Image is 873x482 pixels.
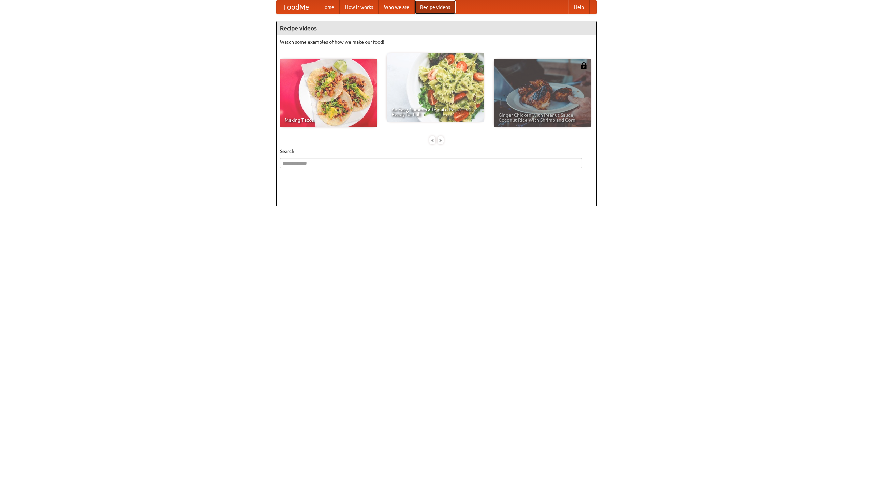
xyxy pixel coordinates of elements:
a: Help [568,0,590,14]
a: Making Tacos [280,59,377,127]
a: An Easy, Summery Tomato Pasta That's Ready for Fall [387,53,484,122]
span: Making Tacos [285,118,372,122]
a: Recipe videos [415,0,456,14]
h4: Recipe videos [277,21,596,35]
a: How it works [340,0,379,14]
p: Watch some examples of how we make our food! [280,38,593,45]
a: Home [316,0,340,14]
div: » [438,136,444,144]
span: An Easy, Summery Tomato Pasta That's Ready for Fall [391,107,479,117]
a: Who we are [379,0,415,14]
h5: Search [280,148,593,155]
img: 483408.png [580,62,587,69]
div: « [429,136,435,144]
a: FoodMe [277,0,316,14]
